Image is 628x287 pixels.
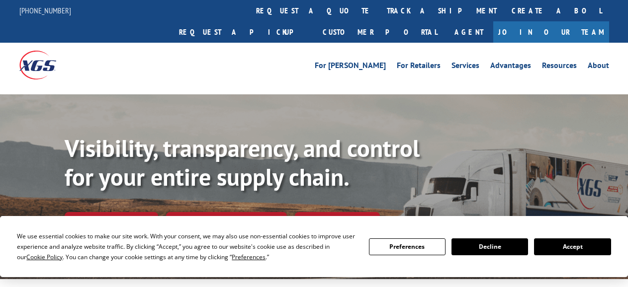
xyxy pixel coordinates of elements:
button: Decline [451,238,528,255]
button: Preferences [369,238,446,255]
b: Visibility, transparency, and control for your entire supply chain. [65,133,420,192]
a: Services [451,62,479,72]
button: Accept [534,238,611,255]
a: Join Our Team [493,21,609,43]
span: Cookie Policy [26,253,63,261]
div: We use essential cookies to make our site work. With your consent, we may also use non-essential ... [17,231,357,262]
a: XGS ASSISTANT [295,212,380,233]
a: Request a pickup [172,21,315,43]
a: Advantages [490,62,531,72]
a: Resources [542,62,577,72]
a: Calculate transit time [166,212,287,233]
a: For [PERSON_NAME] [315,62,386,72]
a: [PHONE_NUMBER] [19,5,71,15]
a: For Retailers [397,62,441,72]
span: Preferences [232,253,266,261]
a: About [588,62,609,72]
a: Customer Portal [315,21,445,43]
a: Agent [445,21,493,43]
a: Track shipment [65,212,158,233]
